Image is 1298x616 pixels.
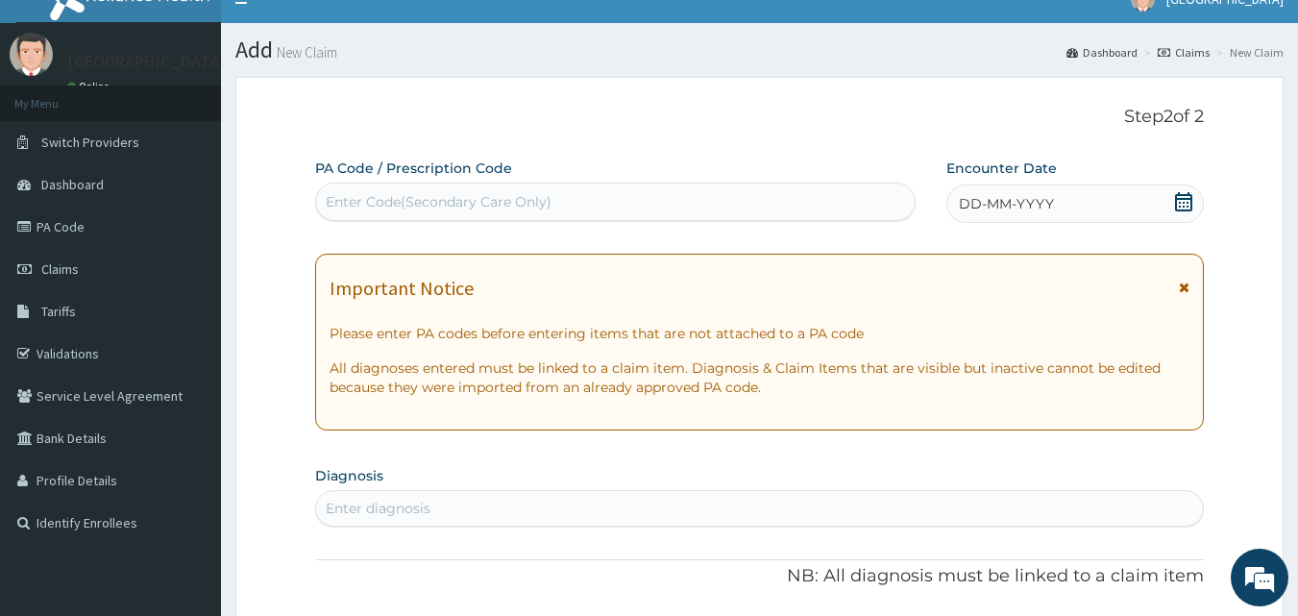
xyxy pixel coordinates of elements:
[41,134,139,151] span: Switch Providers
[41,176,104,193] span: Dashboard
[326,499,430,518] div: Enter diagnosis
[10,33,53,76] img: User Image
[315,159,512,178] label: PA Code / Prescription Code
[946,159,1057,178] label: Encounter Date
[330,278,474,299] h1: Important Notice
[1212,44,1284,61] li: New Claim
[326,192,551,211] div: Enter Code(Secondary Care Only)
[959,194,1054,213] span: DD-MM-YYYY
[315,107,1205,128] p: Step 2 of 2
[41,260,79,278] span: Claims
[36,96,78,144] img: d_794563401_company_1708531726252_794563401
[67,80,113,93] a: Online
[315,10,361,56] div: Minimize live chat window
[67,53,226,70] p: [GEOGRAPHIC_DATA]
[330,358,1190,397] p: All diagnoses entered must be linked to a claim item. Diagnosis & Claim Items that are visible bu...
[235,37,1284,62] h1: Add
[315,564,1205,589] p: NB: All diagnosis must be linked to a claim item
[1066,44,1138,61] a: Dashboard
[1158,44,1210,61] a: Claims
[330,324,1190,343] p: Please enter PA codes before entering items that are not attached to a PA code
[10,411,366,479] textarea: Type your message and hit 'Enter'
[315,466,383,485] label: Diagnosis
[111,185,265,380] span: We're online!
[273,45,337,60] small: New Claim
[100,108,323,133] div: Chat with us now
[41,303,76,320] span: Tariffs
